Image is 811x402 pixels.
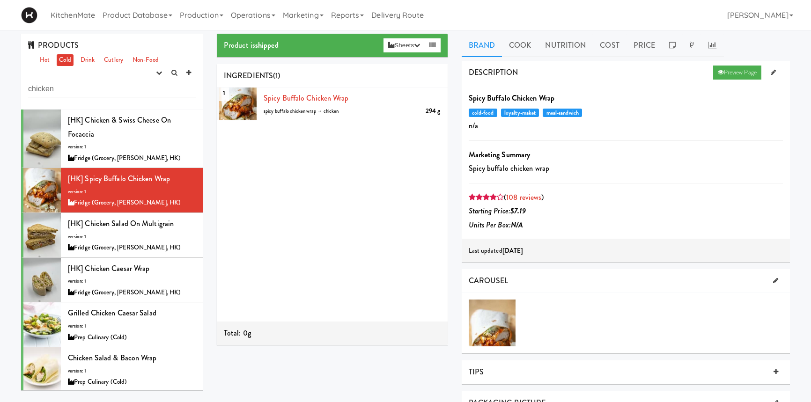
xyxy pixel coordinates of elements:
[593,34,626,57] a: Cost
[78,54,97,66] a: Drink
[21,168,203,213] li: [HK] Spicy Buffalo Chicken Wrapversion: 1Fridge (Grocery, [PERSON_NAME], HK)
[469,161,783,175] p: Spicy buffalo chicken wrap
[462,34,502,57] a: Brand
[21,7,37,23] img: Micromart
[469,219,523,230] i: Units Per Box:
[21,347,203,392] li: Chicken Salad & Bacon Wrapversion: 1Prep Culinary (Cold)
[68,197,196,209] div: Fridge (Grocery, [PERSON_NAME], HK)
[68,367,86,374] span: version: 1
[68,233,86,240] span: version: 1
[21,213,203,258] li: [HK] Chicken Salad on Multigrainversion: 1Fridge (Grocery, [PERSON_NAME], HK)
[68,143,86,150] span: version: 1
[68,278,86,285] span: version: 1
[469,93,555,103] b: Spicy Buffalo Chicken Wrap
[28,40,79,51] span: PRODUCTS
[28,80,196,97] input: Search dishes
[469,119,783,133] p: n/a
[57,54,73,66] a: Cold
[68,376,196,388] div: Prep Culinary (Cold)
[501,109,539,117] span: loyalty-maket
[502,34,538,57] a: Cook
[469,275,509,286] span: CAROUSEL
[21,302,203,347] li: Grilled Chicken Caesar Saladversion: 1Prep Culinary (Cold)
[469,149,531,160] b: Marketing Summary
[713,66,761,80] a: Preview Page
[68,322,86,329] span: version: 1
[68,307,156,318] span: Grilled Chicken Caesar Salad
[538,34,593,57] a: Nutrition
[543,109,582,117] span: meal-sandwich
[469,246,523,255] span: Last updated
[273,70,280,81] span: (1)
[469,205,526,216] i: Starting Price:
[68,188,86,195] span: version: 1
[469,109,497,117] span: cold-food
[511,219,523,230] b: N/A
[68,332,196,344] div: Prep Culinary (Cold)
[627,34,663,57] a: Price
[426,105,441,117] div: 294 g
[68,218,174,229] span: [HK] Chicken Salad on Multigrain
[264,93,349,103] a: Spicy Buffalo Chicken Wrap
[68,153,196,164] div: Fridge (Grocery, [PERSON_NAME], HK)
[224,328,251,338] span: Total: 0g
[68,287,196,299] div: Fridge (Grocery, [PERSON_NAME], HK)
[219,85,229,101] span: 1
[68,173,170,184] span: [HK] Spicy Buffalo Chicken Wrap
[37,54,52,66] a: Hot
[21,110,203,168] li: [HK] Chicken & Swiss Cheese On Focacciaversion: 1Fridge (Grocery, [PERSON_NAME], HK)
[510,205,526,216] b: $7.19
[130,54,161,66] a: Non-Food
[68,352,157,363] span: Chicken Salad & Bacon Wrap
[383,38,425,52] button: Sheets
[21,258,203,303] li: [HK] Chicken Caesar Wrapversion: 1Fridge (Grocery, [PERSON_NAME], HK)
[469,366,484,377] span: TIPS
[255,40,279,51] b: shipped
[469,190,783,205] div: ( )
[469,67,518,78] span: DESCRIPTION
[224,70,273,81] span: INGREDIENTS
[68,242,196,254] div: Fridge (Grocery, [PERSON_NAME], HK)
[502,246,523,255] b: [DATE]
[68,115,171,139] span: [HK] Chicken & Swiss Cheese On Focaccia
[217,88,448,120] li: 1Spicy Buffalo Chicken Wrap294 gspicy buffalo chicken wrap → chicken
[102,54,125,66] a: Cutlery
[506,192,541,203] a: 108 reviews
[264,108,339,115] span: spicy buffalo chicken wrap → chicken
[224,40,279,51] span: Product is
[68,263,149,274] span: [HK] Chicken Caesar Wrap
